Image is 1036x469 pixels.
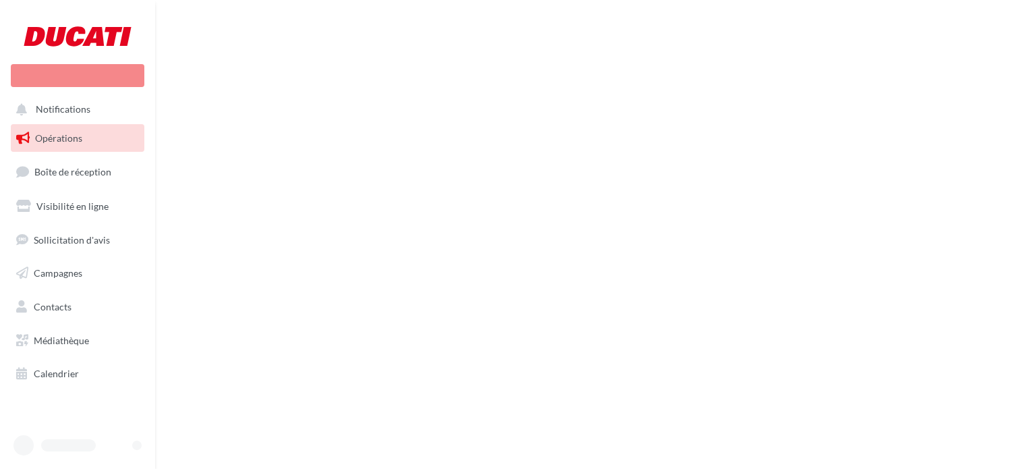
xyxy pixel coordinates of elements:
span: Médiathèque [34,335,89,346]
a: Opérations [8,124,147,153]
a: Médiathèque [8,327,147,355]
span: Opérations [35,132,82,144]
div: Nouvelle campagne [11,64,144,87]
span: Contacts [34,301,71,312]
span: Calendrier [34,368,79,379]
span: Notifications [36,104,90,115]
span: Sollicitation d'avis [34,233,110,245]
a: Contacts [8,293,147,321]
a: Campagnes [8,259,147,287]
a: Sollicitation d'avis [8,226,147,254]
span: Campagnes [34,267,82,279]
a: Boîte de réception [8,157,147,186]
a: Visibilité en ligne [8,192,147,221]
span: Visibilité en ligne [36,200,109,212]
span: Boîte de réception [34,166,111,177]
a: Calendrier [8,360,147,388]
